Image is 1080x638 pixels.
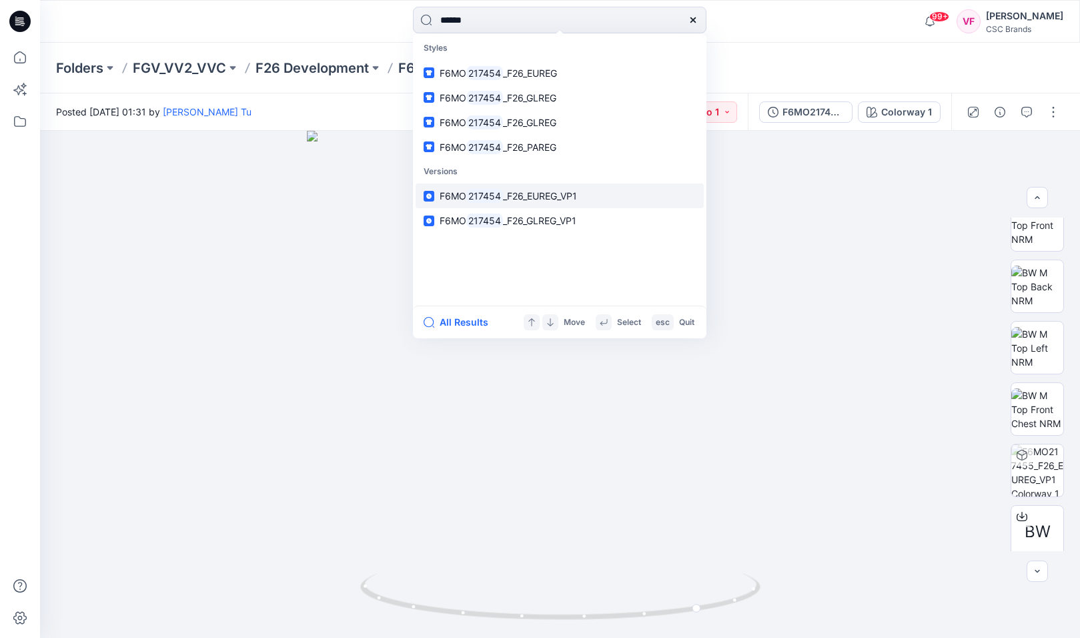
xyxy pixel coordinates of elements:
a: FGV_VV2_VVC [133,59,226,77]
img: BW M Top Front Chest NRM [1011,388,1063,430]
span: BW [1025,520,1051,544]
button: Details [989,101,1011,123]
div: VF [957,9,981,33]
span: _F26_PAREG [503,141,556,153]
mark: 217454 [466,188,503,204]
p: Quit [679,316,694,330]
div: [PERSON_NAME] [986,8,1063,24]
a: F6MO217454_F26_PAREG [416,135,704,159]
a: F6MO217454_F26_GLREG [416,110,704,135]
a: F6MO217454_F26_GLREG [416,85,704,110]
span: F6MO [440,67,466,79]
span: Posted [DATE] 01:31 by [56,105,251,119]
a: Folders [56,59,103,77]
mark: 217454 [466,90,503,105]
p: Styles [416,36,704,61]
img: BW M Top Back NRM [1011,266,1063,308]
span: F6MO [440,117,466,128]
span: _F26_GLREG_VP1 [503,215,576,226]
a: F6MO217454_F26_EUREG [416,61,704,85]
span: F6MO [440,215,466,226]
button: Colorway 1 [858,101,941,123]
mark: 217454 [466,115,503,130]
a: F6MO217454_F26_EUREG_VP1 [416,184,704,208]
div: Colorway 1 [881,105,932,119]
p: Versions [416,159,704,184]
img: F6MO217455_F26_EUREG_VP1 Colorway 1 [1011,444,1063,497]
mark: 217454 [466,139,503,155]
a: [PERSON_NAME] Tu [163,106,251,117]
p: esc [656,316,670,330]
button: All Results [424,314,497,330]
p: Move [564,316,585,330]
div: CSC Brands [986,24,1063,34]
button: F6MO217455_F26_EUREG_VP1 [759,101,853,123]
span: _F26_GLREG [503,92,556,103]
span: F6MO [440,190,466,202]
div: F6MO217455_F26_EUREG_VP1 [782,105,844,119]
a: F6MO217454_F26_GLREG_VP1 [416,208,704,233]
img: BW M Top Left NRM [1011,327,1063,369]
a: F26 Development [255,59,369,77]
p: F6MO217455_F26_EUREG [398,59,564,77]
mark: 217454 [466,213,503,228]
span: _F26_EUREG [503,67,557,79]
span: _F26_GLREG [503,117,556,128]
img: BW M Top Front NRM [1011,204,1063,246]
p: Select [617,316,641,330]
span: 99+ [929,11,949,22]
mark: 217454 [466,65,503,81]
span: F6MO [440,92,466,103]
span: F6MO [440,141,466,153]
span: _F26_EUREG_VP1 [503,190,577,202]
